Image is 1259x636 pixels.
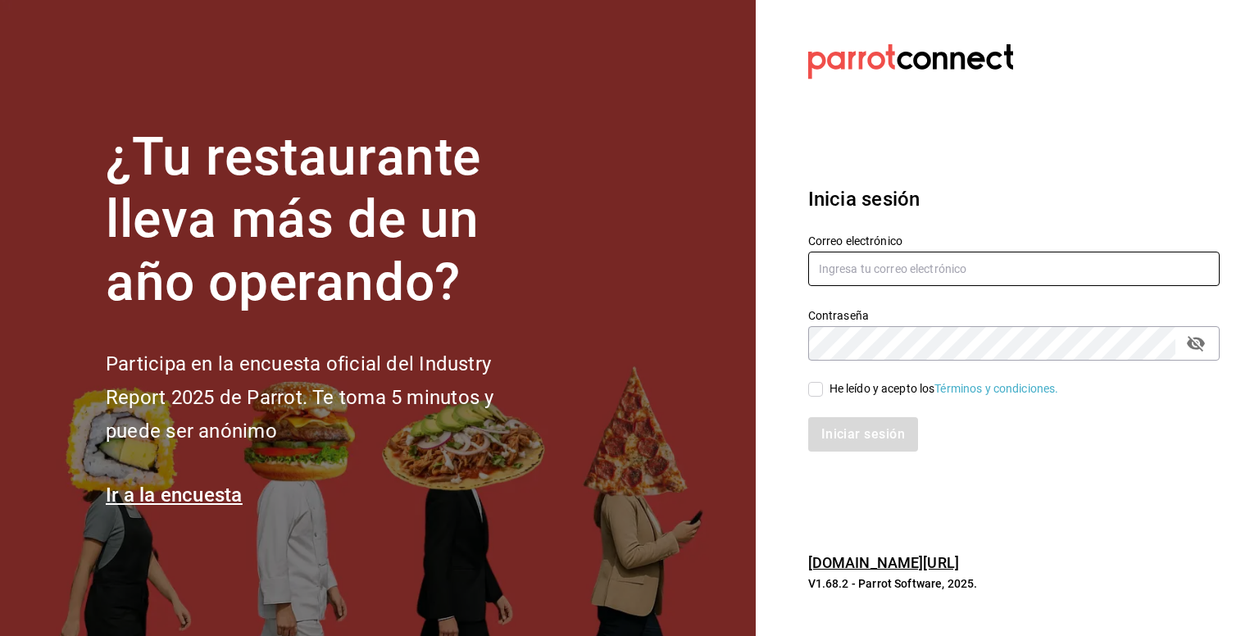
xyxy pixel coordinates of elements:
[934,382,1058,395] a: Términos y condiciones.
[1182,329,1210,357] button: passwordField
[106,348,548,447] h2: Participa en la encuesta oficial del Industry Report 2025 de Parrot. Te toma 5 minutos y puede se...
[808,309,1220,320] label: Contraseña
[829,380,1059,397] div: He leído y acepto los
[106,484,243,507] a: Ir a la encuesta
[808,184,1220,214] h3: Inicia sesión
[808,554,959,571] a: [DOMAIN_NAME][URL]
[808,234,1220,246] label: Correo electrónico
[808,575,1220,592] p: V1.68.2 - Parrot Software, 2025.
[808,252,1220,286] input: Ingresa tu correo electrónico
[106,126,548,315] h1: ¿Tu restaurante lleva más de un año operando?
